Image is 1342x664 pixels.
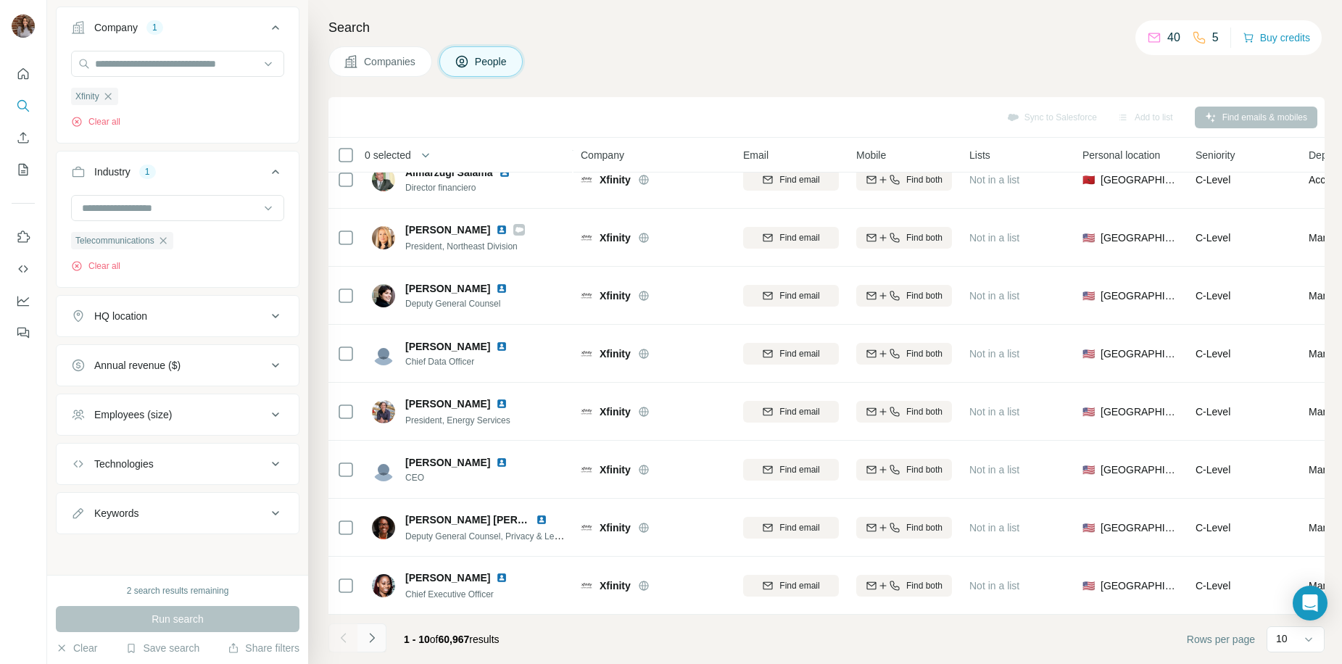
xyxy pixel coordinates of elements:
[125,641,199,655] button: Save search
[856,459,952,481] button: Find both
[779,405,819,418] span: Find email
[405,589,494,599] span: Chief Executive Officer
[906,289,943,302] span: Find both
[1196,522,1230,534] span: C-Level
[856,575,952,597] button: Find both
[600,173,631,187] span: Xfinity
[372,226,395,249] img: Avatar
[743,169,839,191] button: Find email
[496,457,508,468] img: LinkedIn logo
[496,224,508,236] img: LinkedIn logo
[57,348,299,383] button: Annual revenue ($)
[405,223,490,237] span: [PERSON_NAME]
[581,148,624,162] span: Company
[743,285,839,307] button: Find email
[357,623,386,652] button: Navigate to next page
[1196,580,1230,592] span: C-Level
[743,401,839,423] button: Find email
[372,516,395,539] img: Avatar
[364,54,417,69] span: Companies
[12,93,35,119] button: Search
[600,578,631,593] span: Xfinity
[12,61,35,87] button: Quick start
[1082,173,1095,187] span: 🇲🇦
[405,355,525,368] span: Chief Data Officer
[856,148,886,162] span: Mobile
[12,125,35,151] button: Enrich CSV
[969,406,1019,418] span: Not in a list
[94,506,138,520] div: Keywords
[1196,290,1230,302] span: C-Level
[779,521,819,534] span: Find email
[1196,348,1230,360] span: C-Level
[405,514,719,526] span: [PERSON_NAME] [PERSON_NAME], CIPP/[GEOGRAPHIC_DATA]
[94,165,131,179] div: Industry
[57,154,299,195] button: Industry1
[496,341,508,352] img: LinkedIn logo
[581,348,592,360] img: Logo of Xfinity
[94,407,172,422] div: Employees (size)
[600,404,631,419] span: Xfinity
[969,290,1019,302] span: Not in a list
[57,10,299,51] button: Company1
[906,173,943,186] span: Find both
[581,290,592,302] img: Logo of Xfinity
[581,522,592,534] img: Logo of Xfinity
[127,584,229,597] div: 2 search results remaining
[405,471,525,484] span: CEO
[1101,578,1178,593] span: [GEOGRAPHIC_DATA]
[1293,586,1327,621] div: Open Intercom Messenger
[779,463,819,476] span: Find email
[1276,631,1288,646] p: 10
[75,90,99,103] span: Xfinity
[1082,404,1095,419] span: 🇺🇸
[1167,29,1180,46] p: 40
[1187,632,1255,647] span: Rows per page
[405,181,528,194] span: Director financiero
[600,231,631,245] span: Xfinity
[969,464,1019,476] span: Not in a list
[1101,346,1178,361] span: [GEOGRAPHIC_DATA]
[405,530,646,541] span: Deputy General Counsel, Privacy & Legal Information Security
[1101,289,1178,303] span: [GEOGRAPHIC_DATA]
[372,574,395,597] img: Avatar
[405,297,525,310] span: Deputy General Counsel
[496,398,508,410] img: LinkedIn logo
[581,174,592,186] img: Logo of Xfinity
[372,458,395,481] img: Avatar
[94,457,154,471] div: Technologies
[743,575,839,597] button: Find email
[1243,28,1310,48] button: Buy credits
[12,224,35,250] button: Use Surfe on LinkedIn
[743,227,839,249] button: Find email
[1196,232,1230,244] span: C-Level
[600,520,631,535] span: Xfinity
[1101,462,1178,477] span: [GEOGRAPHIC_DATA]
[405,241,518,252] span: President, Northeast Division
[856,227,952,249] button: Find both
[743,517,839,539] button: Find email
[94,309,147,323] div: HQ location
[743,148,769,162] span: Email
[906,347,943,360] span: Find both
[856,169,952,191] button: Find both
[969,522,1019,534] span: Not in a list
[1196,406,1230,418] span: C-Level
[405,339,490,354] span: [PERSON_NAME]
[1082,346,1095,361] span: 🇺🇸
[1082,462,1095,477] span: 🇺🇸
[581,580,592,592] img: Logo of Xfinity
[1082,231,1095,245] span: 🇺🇸
[430,634,439,645] span: of
[969,580,1019,592] span: Not in a list
[12,157,35,183] button: My lists
[969,174,1019,186] span: Not in a list
[404,634,500,645] span: results
[1082,520,1095,535] span: 🇺🇸
[365,148,411,162] span: 0 selected
[1101,404,1178,419] span: [GEOGRAPHIC_DATA]
[581,406,592,418] img: Logo of Xfinity
[372,342,395,365] img: Avatar
[906,405,943,418] span: Find both
[405,281,490,296] span: [PERSON_NAME]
